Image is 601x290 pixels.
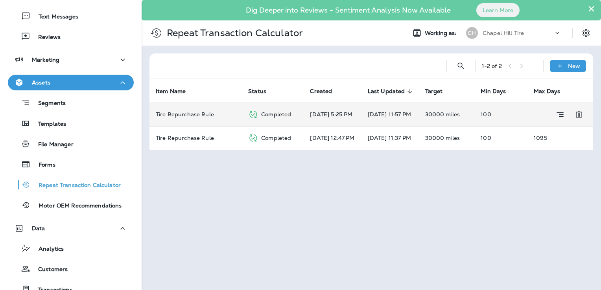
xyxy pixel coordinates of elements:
[8,261,134,277] button: Customers
[425,135,468,141] p: 30000 miles
[223,9,474,11] p: Dig Deeper into Reviews - Sentiment Analysis Now Available
[156,111,214,117] p: Tire Repurchase Rule
[481,135,521,141] p: 100
[310,88,342,95] span: Created
[32,225,45,231] p: Data
[8,8,134,24] button: Text Messages
[31,162,55,169] p: Forms
[588,2,595,15] button: Close
[261,135,291,141] p: Completed
[30,34,61,41] p: Reviews
[8,28,134,45] button: Reviews
[453,58,469,74] button: Search Repeat Transaction Calculator
[156,88,186,95] span: Item Name
[30,141,74,149] p: File Manager
[425,88,443,95] span: Target
[310,111,355,117] p: [DATE] 5:25 PM
[481,88,516,95] span: Min Days
[8,52,134,68] button: Marketing
[534,88,560,95] span: Max Days
[30,266,68,273] p: Customers
[534,88,570,95] span: Max Days
[31,182,121,189] p: Repeat Transaction Calculator
[368,111,413,117] p: [DATE] 11:57 PM
[32,57,59,63] p: Marketing
[571,106,587,123] button: Delete Calculation
[476,3,520,17] button: Learn More
[31,13,78,21] p: Text Messages
[31,202,122,210] p: Motor OEM Recommendations
[8,240,134,257] button: Analytics
[8,75,134,90] button: Assets
[368,88,405,95] span: Last Updated
[568,63,580,69] p: New
[425,111,468,117] p: 30000 miles
[482,63,502,69] div: 1 - 2 of 2
[30,121,66,128] p: Templates
[368,135,413,141] p: [DATE] 11:37 PM
[466,27,478,39] div: CH
[156,135,214,141] p: Tire Repurchase Rule
[261,111,291,117] p: Completed
[425,30,458,37] span: Working as:
[8,94,134,111] button: Segments
[164,27,303,39] p: Repeat Transaction Calculator
[32,79,50,86] p: Assets
[481,88,506,95] span: Min Days
[248,88,266,95] span: Status
[8,136,134,152] button: File Manager
[156,88,196,95] span: Item Name
[31,246,64,253] p: Analytics
[310,88,332,95] span: Created
[481,111,521,117] p: 100
[534,135,574,141] p: 1095
[8,115,134,132] button: Templates
[8,220,134,236] button: Data
[8,176,134,193] button: Repeat Transaction Calculator
[30,100,66,108] p: Segments
[8,197,134,213] button: Motor OEM Recommendations
[368,88,415,95] span: Last Updated
[310,135,355,141] p: [DATE] 12:47 PM
[248,88,277,95] span: Status
[483,30,524,36] p: Chapel Hill Tire
[8,156,134,173] button: Forms
[579,26,593,40] button: Settings
[425,88,453,95] span: Target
